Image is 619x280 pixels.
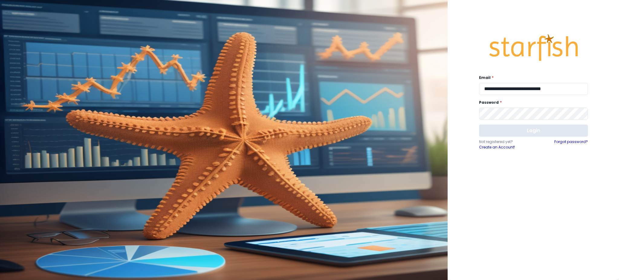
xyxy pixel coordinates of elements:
img: Logo.42cb71d561138c82c4ab.png [488,28,579,67]
label: Password [479,100,584,105]
button: Login [479,125,588,137]
p: Not registered yet? [479,139,533,145]
label: Email [479,75,584,80]
a: Forgot password? [554,139,588,150]
a: Create an Account! [479,145,533,150]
